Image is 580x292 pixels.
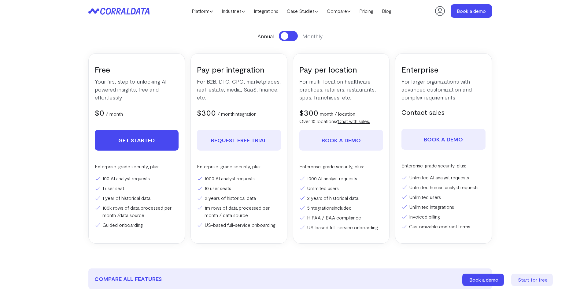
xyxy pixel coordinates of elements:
[197,130,281,151] a: REQUEST FREE TRIAL
[88,268,492,289] button: compare all features
[95,175,179,182] li: 100 AI analyst requests
[283,6,323,16] a: Case Studies
[401,77,486,101] p: For larger organizations with advanced customization and complex requirements
[355,6,378,16] a: Pricing
[217,110,257,118] p: / month
[299,77,383,101] p: For multi-location healthcare practices, retailers, restaurants, spas, franchises, etc.
[95,130,179,151] a: Get Started
[119,212,144,218] a: data source
[106,110,123,118] p: / month
[299,175,383,182] li: 1000 AI analyst requests
[299,118,383,125] p: Over 10 locations?
[401,64,486,74] h3: Enterprise
[401,193,486,201] li: Unlimited users
[95,204,179,219] li: 100k rows of data processed per month /
[302,32,323,40] span: Monthly
[299,224,383,231] li: US-based full-service onboarding
[197,163,281,170] p: Enterprise-grade security, plus:
[197,185,281,192] li: 10 user seats
[187,6,217,16] a: Platform
[249,6,283,16] a: Integrations
[338,118,370,124] a: Chat with sales.
[95,108,104,117] span: $0
[299,214,383,221] li: HIPAA / BAA compliance
[95,221,179,229] li: Guided onboarding
[197,175,281,182] li: 1000 AI analyst requests
[197,77,281,101] p: For B2B, DTC, CPG, marketplaces, real-estate, media, SaaS, finance, etc.
[299,163,383,170] p: Enterprise-grade security, plus:
[299,108,318,117] span: $300
[401,203,486,211] li: Unlimited integrations
[299,64,383,74] h3: Pay per location
[401,107,486,117] h5: Contact sales
[95,163,179,170] p: Enterprise-grade security, plus:
[299,194,383,202] li: 2 years of historical data
[257,32,274,40] span: Annual
[235,111,257,117] a: integration
[95,64,179,74] h3: Free
[401,213,486,220] li: Invoiced billing
[518,277,548,283] span: Start for free
[95,185,179,192] li: 1 user seat
[323,6,355,16] a: Compare
[401,162,486,169] p: Enterprise-grade security, plus:
[299,204,383,212] li: 5 included
[451,4,492,18] a: Book a demo
[310,205,334,211] a: integrations
[95,77,179,101] p: Your first step to unlocking AI-powered insights, free and effortlessly
[197,221,281,229] li: US-based full-service onboarding
[299,130,383,151] a: Book a demo
[197,108,216,117] span: $300
[401,223,486,230] li: Customizable contract terms
[299,185,383,192] li: Unlimited users
[95,194,179,202] li: 1 year of historical data
[217,6,249,16] a: Industries
[197,204,281,219] li: 1m rows of data processed per month / data source
[401,174,486,181] li: Unlimited AI analyst requests
[469,277,498,283] span: Book a demo
[462,274,505,286] a: Book a demo
[197,64,281,74] h3: Pay per integration
[401,129,486,150] a: Book a demo
[511,274,554,286] a: Start for free
[378,6,396,16] a: Blog
[197,194,281,202] li: 2 years of historical data
[401,184,486,191] li: Unlimited human analyst requests
[320,110,355,118] p: month / location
